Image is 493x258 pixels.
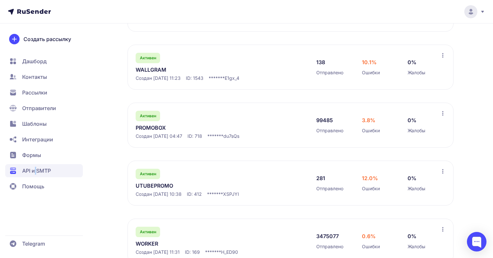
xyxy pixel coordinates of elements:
span: 3475077 [316,232,339,240]
span: Создан [DATE] 04:47 [136,133,182,139]
span: 0% [408,232,416,240]
span: Дашборд [22,57,47,65]
span: Шаблоны [22,120,47,128]
a: PROMOBOX [136,124,269,132]
span: Ошибки [362,185,380,192]
span: Активен [140,55,156,61]
span: 281 [316,174,325,182]
span: 3.8% [362,116,375,124]
span: Помощь [22,182,44,190]
span: 138 [316,58,325,66]
span: Формы [22,151,41,159]
span: Создать рассылку [23,35,71,43]
span: XSPJYI [223,191,239,197]
span: Жалобы [408,243,425,250]
span: 10.1% [362,58,377,66]
a: WALLGRAM [136,66,269,74]
span: Активен [140,113,156,119]
span: Создан [DATE] 11:31 [136,249,180,255]
span: Рассылки [22,89,47,96]
span: Создан [DATE] 10:38 [136,191,182,197]
span: Отправители [22,104,56,112]
span: Отправлено [316,69,343,76]
span: Отправлено [316,127,343,134]
span: Ошибки [362,243,380,250]
span: 0% [408,58,416,66]
span: Жалобы [408,127,425,134]
span: ID: 412 [187,191,202,197]
span: Telegram [22,240,45,248]
span: du7sQs [223,133,239,139]
span: 12.0% [362,174,378,182]
span: API и SMTP [22,167,51,175]
span: Жалобы [408,185,425,192]
a: UTUBEPROMO [136,182,269,190]
span: Ошибки [362,69,380,76]
span: Отправлено [316,243,343,250]
a: WORKER [136,240,269,248]
span: Создан [DATE] 11:23 [136,75,181,81]
span: ID: 1543 [186,75,203,81]
span: 0.6% [362,232,376,240]
span: Жалобы [408,69,425,76]
span: Ошибки [362,127,380,134]
span: Активен [140,171,156,177]
span: Интеграции [22,136,53,143]
span: Активен [140,229,156,235]
span: Отправлено [316,185,343,192]
span: ID: 718 [187,133,202,139]
span: ID: 169 [185,249,200,255]
span: 99485 [316,116,333,124]
span: H_ED90 [221,249,238,255]
span: E1gx_4 [225,75,239,81]
span: 0% [408,174,416,182]
span: 0% [408,116,416,124]
span: Контакты [22,73,47,81]
a: Telegram [5,237,83,250]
